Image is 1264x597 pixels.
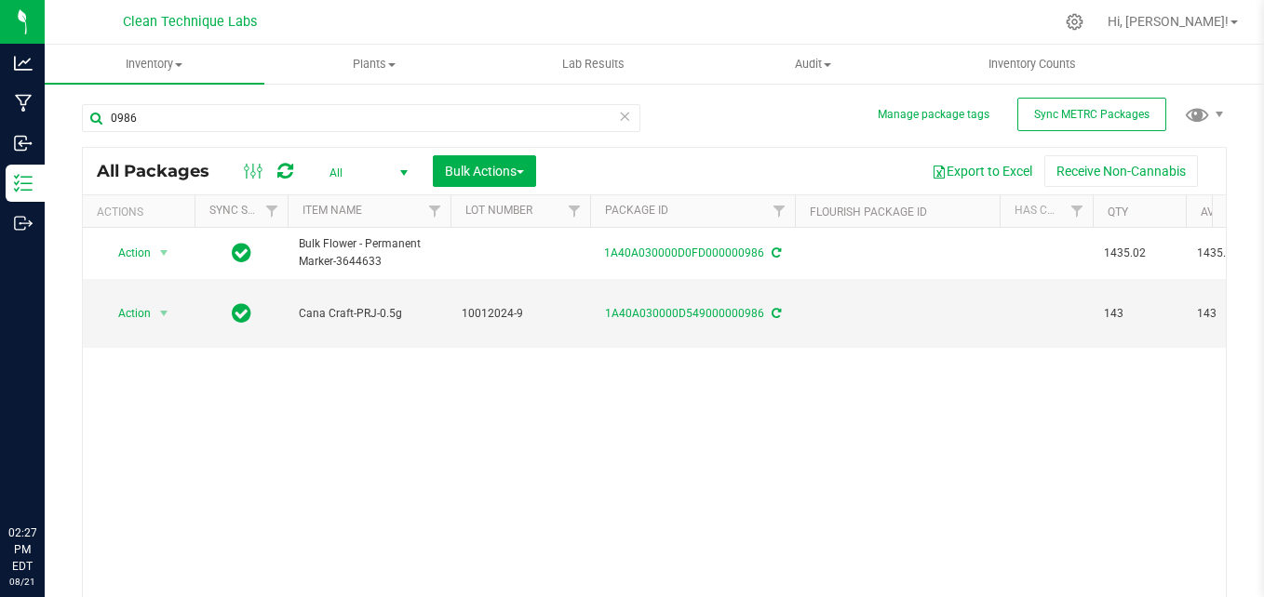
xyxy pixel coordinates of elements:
a: 1A40A030000D0FD000000986 [604,246,764,259]
button: Bulk Actions [433,155,536,187]
a: Package ID [605,204,668,217]
a: Flourish Package ID [810,206,927,219]
a: Item Name [303,204,362,217]
span: Cana Craft-PRJ-0.5g [299,305,439,323]
span: In Sync [232,240,251,266]
iframe: Resource center [19,448,74,504]
span: Inventory Counts [963,56,1101,73]
inline-svg: Outbound [14,214,33,232]
span: Inventory [45,56,264,73]
span: Clean Technique Labs [123,14,257,30]
iframe: Resource center unread badge [55,445,77,468]
p: 02:27 PM EDT [8,524,36,575]
span: Audit [704,56,921,73]
span: Hi, [PERSON_NAME]! [1108,14,1229,29]
a: Lab Results [484,45,704,84]
a: Lot Number [465,204,532,217]
span: select [153,240,176,266]
a: Filter [1062,195,1093,227]
span: 1435.02 [1104,245,1175,262]
a: Inventory [45,45,264,84]
inline-svg: Inventory [14,174,33,192]
div: Manage settings [1063,13,1086,31]
input: Search Package ID, Item Name, SKU, Lot or Part Number... [82,104,640,132]
span: Plants [265,56,483,73]
a: Filter [420,195,450,227]
span: Action [101,240,152,266]
a: Filter [257,195,288,227]
th: Has COA [1000,195,1093,228]
span: In Sync [232,300,251,326]
span: 143 [1104,305,1175,323]
span: Sync from Compliance System [769,246,781,259]
span: Clear [618,104,631,128]
inline-svg: Inbound [14,134,33,153]
span: Bulk Actions [445,164,524,179]
div: Actions [97,206,187,219]
button: Manage package tags [878,107,989,123]
span: Bulk Flower - Permanent Marker-3644633 [299,235,439,271]
a: Audit [703,45,922,84]
a: Sync Status [209,204,281,217]
inline-svg: Analytics [14,54,33,73]
span: 10012024-9 [462,305,579,323]
a: Plants [264,45,484,84]
p: 08/21 [8,575,36,589]
a: 1A40A030000D549000000986 [605,307,764,320]
a: Qty [1108,206,1128,219]
button: Receive Non-Cannabis [1044,155,1198,187]
a: Available [1201,206,1257,219]
span: Lab Results [537,56,650,73]
a: Inventory Counts [922,45,1142,84]
button: Export to Excel [920,155,1044,187]
span: Sync from Compliance System [769,307,781,320]
span: Action [101,300,152,326]
span: Sync METRC Packages [1034,108,1150,121]
a: Filter [764,195,795,227]
inline-svg: Manufacturing [14,94,33,113]
button: Sync METRC Packages [1017,98,1166,131]
span: select [153,300,176,326]
span: All Packages [97,161,228,181]
a: Filter [559,195,590,227]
